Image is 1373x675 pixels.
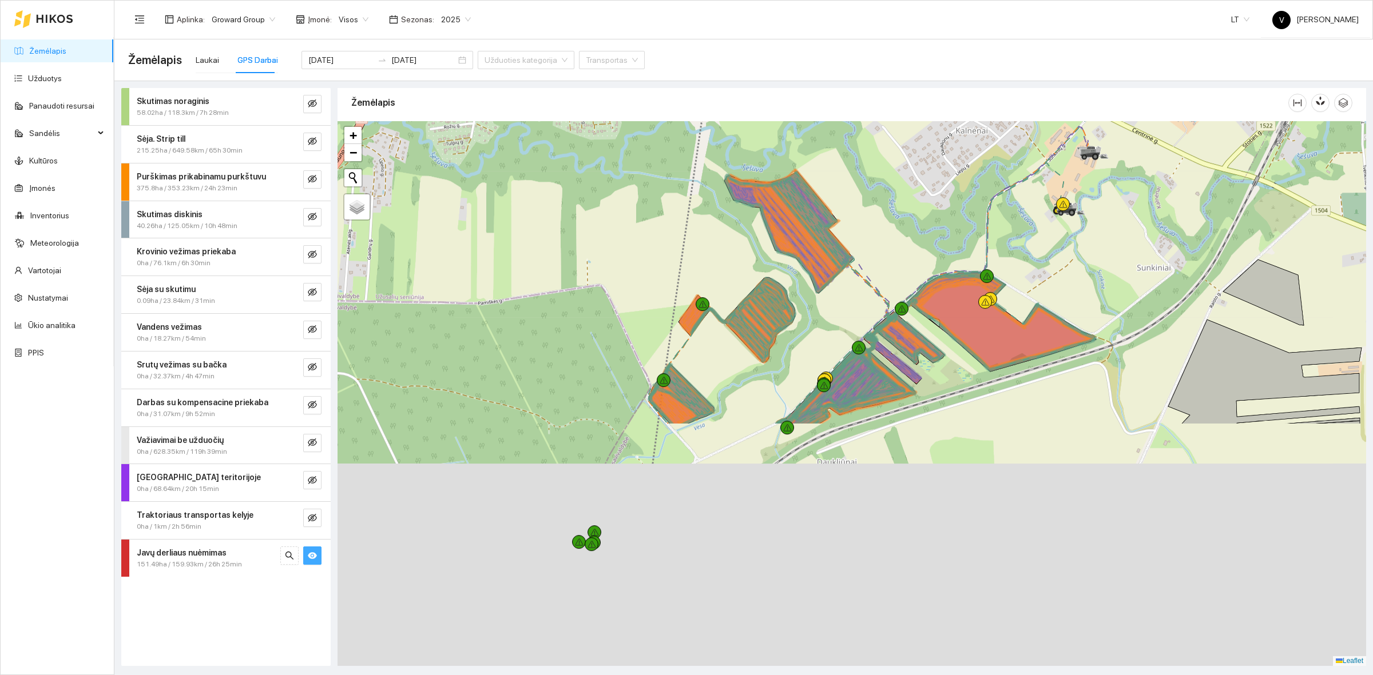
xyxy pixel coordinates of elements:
[137,548,227,557] strong: Javų derliaus nuėmimas
[137,521,201,532] span: 0ha / 1km / 2h 56min
[308,13,332,26] span: Įmonė :
[350,145,357,159] span: −
[308,99,317,110] span: eye-invisible
[137,247,236,256] strong: Krovinio vežimas priekaba
[137,258,211,269] span: 0ha / 76.1km / 6h 30min
[308,54,373,66] input: Pradžios data
[303,283,322,301] button: eye-invisible
[308,513,317,524] span: eye-invisible
[1289,98,1306,107] span: column-width
[296,15,305,24] span: shop
[121,126,331,163] div: Sėja. Strip till215.25ha / 649.58km / 65h 30mineye-invisible
[128,8,151,31] button: menu-fold
[280,546,299,565] button: search
[137,436,224,445] strong: Važiavimai be užduočių
[303,471,322,489] button: eye-invisible
[121,352,331,389] div: Srutų vežimas su bačka0ha / 32.37km / 4h 47mineye-invisible
[29,156,58,165] a: Kultūros
[121,314,331,351] div: Vandens vežimas0ha / 18.27km / 54mineye-invisible
[137,559,242,570] span: 151.49ha / 159.93km / 26h 25min
[137,285,196,294] strong: Sėja su skutimu
[177,13,205,26] span: Aplinka :
[29,46,66,55] a: Žemėlapis
[165,15,174,24] span: layout
[308,325,317,335] span: eye-invisible
[137,360,227,369] strong: Srutų vežimas su bačka
[308,438,317,449] span: eye-invisible
[401,13,434,26] span: Sezonas :
[137,409,215,420] span: 0ha / 31.07km / 9h 52min
[121,427,331,464] div: Važiavimai be užduočių0ha / 628.35km / 119h 39mineye-invisible
[378,55,387,65] span: swap-right
[121,238,331,275] div: Krovinio vežimas priekaba0ha / 76.1km / 6h 30mineye-invisible
[137,97,209,106] strong: Skutimas noraginis
[303,321,322,339] button: eye-invisible
[344,194,370,219] a: Layers
[28,74,62,83] a: Užduotys
[29,183,55,193] a: Įmonės
[344,127,362,144] a: Zoom in
[137,134,185,143] strong: Sėja. Strip till
[303,434,322,452] button: eye-invisible
[121,464,331,501] div: [GEOGRAPHIC_DATA] teritorijoje0ha / 68.64km / 20h 15mineye-invisible
[28,348,44,357] a: PPIS
[121,201,331,238] div: Skutimas diskinis40.26ha / 125.05km / 10h 48mineye-invisible
[121,540,331,577] div: Javų derliaus nuėmimas151.49ha / 159.93km / 26h 25minsearcheye
[137,446,227,457] span: 0ha / 628.35km / 119h 39min
[308,476,317,486] span: eye-invisible
[29,122,94,145] span: Sandėlis
[308,137,317,147] span: eye-invisible
[121,88,331,125] div: Skutimas noraginis58.02ha / 118.3km / 7h 28mineye-invisible
[308,362,317,373] span: eye-invisible
[30,211,69,220] a: Inventorius
[28,293,68,302] a: Nustatymai
[303,396,322,414] button: eye-invisible
[28,266,61,275] a: Vartotojai
[303,133,322,151] button: eye-invisible
[137,210,203,219] strong: Skutimas diskinis
[344,169,362,186] button: Initiate a new search
[1231,11,1249,28] span: LT
[389,15,398,24] span: calendar
[137,333,206,344] span: 0ha / 18.27km / 54min
[391,54,456,66] input: Pabaigos data
[285,551,294,562] span: search
[137,107,229,118] span: 58.02ha / 118.3km / 7h 28min
[212,11,275,28] span: Groward Group
[137,510,253,520] strong: Traktoriaus transportas kelyje
[441,11,471,28] span: 2025
[308,250,317,261] span: eye-invisible
[29,101,94,110] a: Panaudoti resursai
[303,170,322,189] button: eye-invisible
[121,502,331,539] div: Traktoriaus transportas kelyje0ha / 1km / 2h 56mineye-invisible
[1279,11,1284,29] span: V
[308,174,317,185] span: eye-invisible
[339,11,368,28] span: Visos
[303,95,322,113] button: eye-invisible
[308,400,317,411] span: eye-invisible
[1288,94,1307,112] button: column-width
[137,295,215,306] span: 0.09ha / 23.84km / 31min
[308,212,317,223] span: eye-invisible
[351,86,1288,119] div: Žemėlapis
[137,473,261,482] strong: [GEOGRAPHIC_DATA] teritorijoje
[137,371,215,382] span: 0ha / 32.37km / 4h 47min
[121,276,331,313] div: Sėja su skutimu0.09ha / 23.84km / 31mineye-invisible
[1272,15,1359,24] span: [PERSON_NAME]
[350,128,357,142] span: +
[303,546,322,565] button: eye
[237,54,278,66] div: GPS Darbai
[378,55,387,65] span: to
[344,144,362,161] a: Zoom out
[196,54,219,66] div: Laukai
[303,208,322,226] button: eye-invisible
[137,221,237,231] span: 40.26ha / 125.05km / 10h 48min
[28,321,76,330] a: Ūkio analitika
[137,145,243,156] span: 215.25ha / 649.58km / 65h 30min
[303,245,322,263] button: eye-invisible
[30,238,79,247] a: Meteorologija
[137,322,202,331] strong: Vandens vežimas
[128,51,182,69] span: Žemėlapis
[137,484,219,494] span: 0ha / 68.64km / 20h 15min
[308,551,317,562] span: eye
